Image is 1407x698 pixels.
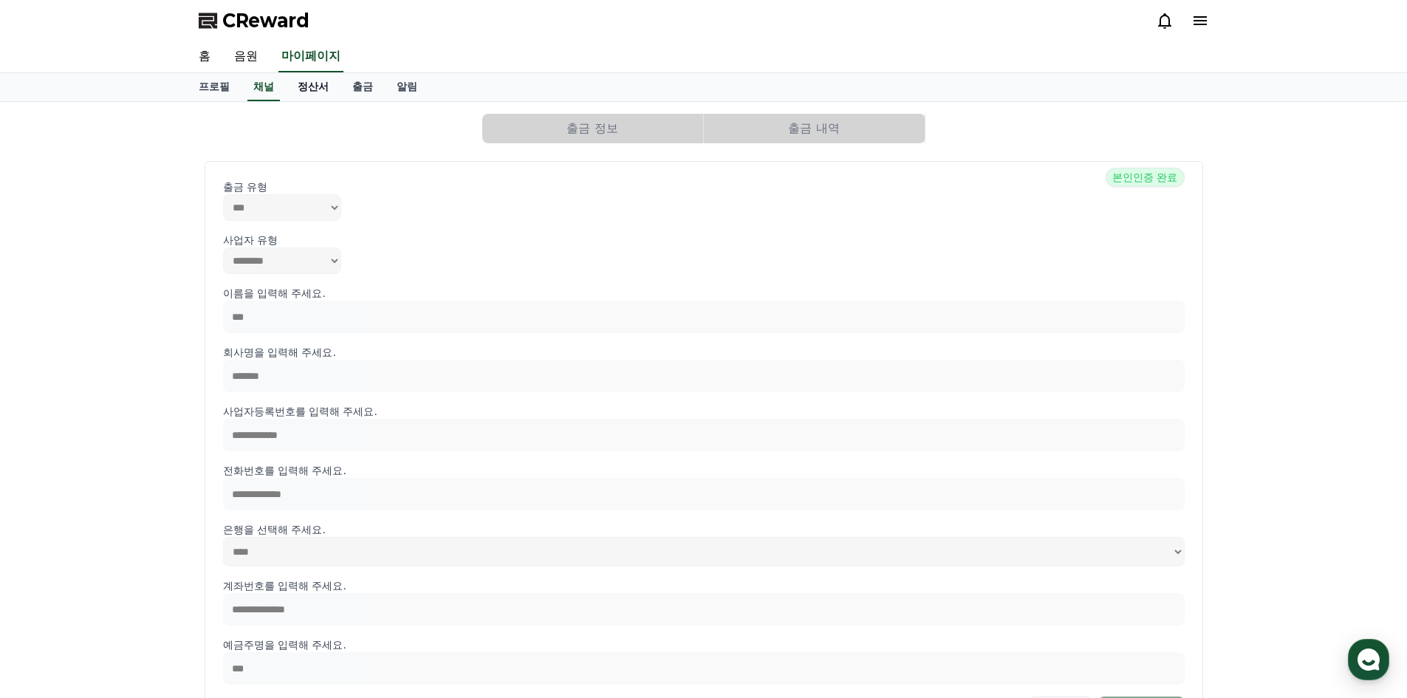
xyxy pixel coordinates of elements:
[704,114,925,143] button: 출금 내역
[187,73,242,101] a: 프로필
[223,345,1185,360] p: 회사명을 입력해 주세요.
[385,73,429,101] a: 알림
[247,73,280,101] a: 채널
[223,404,1185,419] p: 사업자등록번호를 입력해 주세요.
[482,114,704,143] a: 출금 정보
[278,41,343,72] a: 마이페이지
[482,114,703,143] button: 출금 정보
[223,522,1185,537] p: 은행을 선택해 주세요.
[199,9,309,32] a: CReward
[223,233,1185,247] p: 사업자 유형
[222,9,309,32] span: CReward
[222,41,270,72] a: 음원
[135,491,153,503] span: 대화
[187,41,222,72] a: 홈
[223,179,1185,194] p: 출금 유형
[223,578,1185,593] p: 계좌번호를 입력해 주세요.
[223,463,1185,478] p: 전화번호를 입력해 주세요.
[97,468,191,505] a: 대화
[1106,168,1184,187] span: 본인인증 완료
[191,468,284,505] a: 설정
[47,490,55,502] span: 홈
[223,286,1185,301] p: 이름을 입력해 주세요.
[286,73,340,101] a: 정산서
[228,490,246,502] span: 설정
[4,468,97,505] a: 홈
[340,73,385,101] a: 출금
[223,637,1185,652] p: 예금주명을 입력해 주세요.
